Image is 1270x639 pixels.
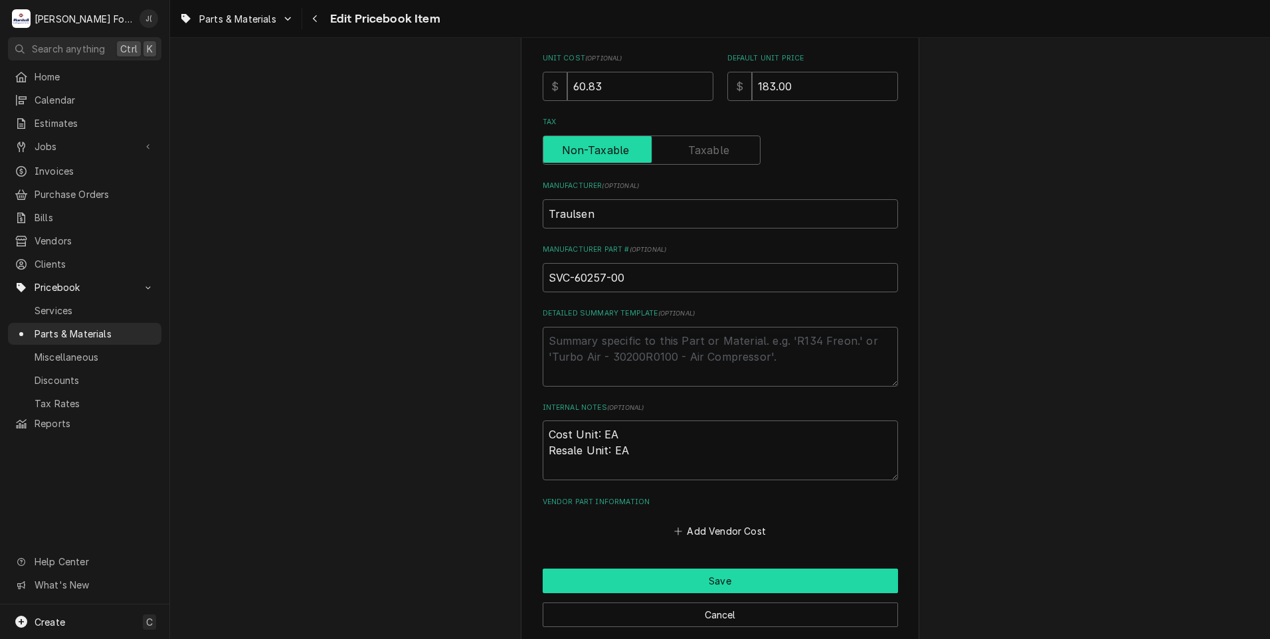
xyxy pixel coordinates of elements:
[35,416,155,430] span: Reports
[147,42,153,56] span: K
[35,116,155,130] span: Estimates
[543,308,898,386] div: Detailed Summary Template
[727,72,752,101] div: $
[8,412,161,434] a: Reports
[35,234,155,248] span: Vendors
[35,280,135,294] span: Pricebook
[543,72,567,101] div: $
[543,117,898,164] div: Tax
[543,569,898,627] div: Button Group
[543,569,898,593] button: Save
[543,593,898,627] div: Button Group Row
[146,615,153,629] span: C
[543,53,713,100] div: Unit Cost
[35,187,155,201] span: Purchase Orders
[120,42,137,56] span: Ctrl
[8,160,161,182] a: Invoices
[543,117,898,128] label: Tax
[12,9,31,28] div: Marshall Food Equipment Service's Avatar
[35,397,155,411] span: Tax Rates
[35,93,155,107] span: Calendar
[35,578,153,592] span: What's New
[543,569,898,593] div: Button Group Row
[8,393,161,414] a: Tax Rates
[8,230,161,252] a: Vendors
[8,207,161,228] a: Bills
[543,244,898,255] label: Manufacturer Part #
[305,8,326,29] button: Navigate back
[672,522,769,541] button: Add Vendor Cost
[630,246,667,253] span: ( optional )
[139,9,158,28] div: Jeff Debigare (109)'s Avatar
[35,164,155,178] span: Invoices
[607,404,644,411] span: ( optional )
[199,12,276,26] span: Parts & Materials
[8,89,161,111] a: Calendar
[35,70,155,84] span: Home
[727,53,898,100] div: Default Unit Price
[543,244,898,292] div: Manufacturer Part #
[658,310,695,317] span: ( optional )
[543,497,898,507] label: Vendor Part Information
[543,420,898,480] textarea: Cost Unit: EA Resale Unit: EA
[8,574,161,596] a: Go to What's New
[8,112,161,134] a: Estimates
[602,182,639,189] span: ( optional )
[35,350,155,364] span: Miscellaneous
[35,304,155,318] span: Services
[8,369,161,391] a: Discounts
[8,551,161,573] a: Go to Help Center
[8,253,161,275] a: Clients
[8,346,161,368] a: Miscellaneous
[8,136,161,157] a: Go to Jobs
[174,8,299,30] a: Go to Parts & Materials
[543,403,898,413] label: Internal Notes
[35,12,132,26] div: [PERSON_NAME] Food Equipment Service
[543,181,898,228] div: Manufacturer
[727,53,898,64] label: Default Unit Price
[12,9,31,28] div: M
[8,183,161,205] a: Purchase Orders
[8,66,161,88] a: Home
[543,602,898,627] button: Cancel
[35,373,155,387] span: Discounts
[8,323,161,345] a: Parts & Materials
[543,53,713,64] label: Unit Cost
[543,308,898,319] label: Detailed Summary Template
[35,616,65,628] span: Create
[139,9,158,28] div: J(
[32,42,105,56] span: Search anything
[35,327,155,341] span: Parts & Materials
[35,555,153,569] span: Help Center
[543,403,898,480] div: Internal Notes
[585,54,622,62] span: ( optional )
[326,10,440,28] span: Edit Pricebook Item
[543,497,898,541] div: Vendor Part Information
[543,181,898,191] label: Manufacturer
[8,300,161,321] a: Services
[8,37,161,60] button: Search anythingCtrlK
[8,276,161,298] a: Go to Pricebook
[35,257,155,271] span: Clients
[35,211,155,225] span: Bills
[35,139,135,153] span: Jobs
